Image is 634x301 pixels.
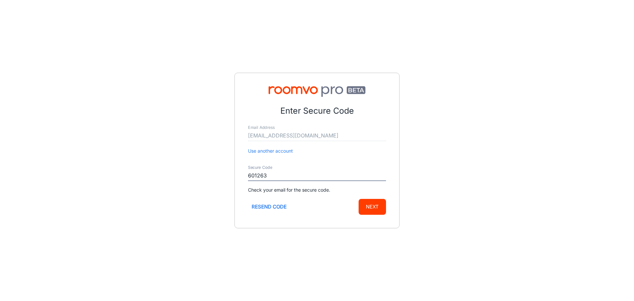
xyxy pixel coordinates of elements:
label: Secure Code [248,165,272,170]
button: Use another account [248,147,293,155]
input: Enter secure code [248,170,386,181]
p: Check your email for the secure code. [248,186,386,194]
input: myname@example.com [248,131,386,141]
button: Next [359,199,386,215]
button: Resend code [248,199,290,215]
p: Enter Secure Code [248,105,386,117]
label: Email Address [248,125,275,131]
img: Roomvo PRO Beta [248,86,386,97]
